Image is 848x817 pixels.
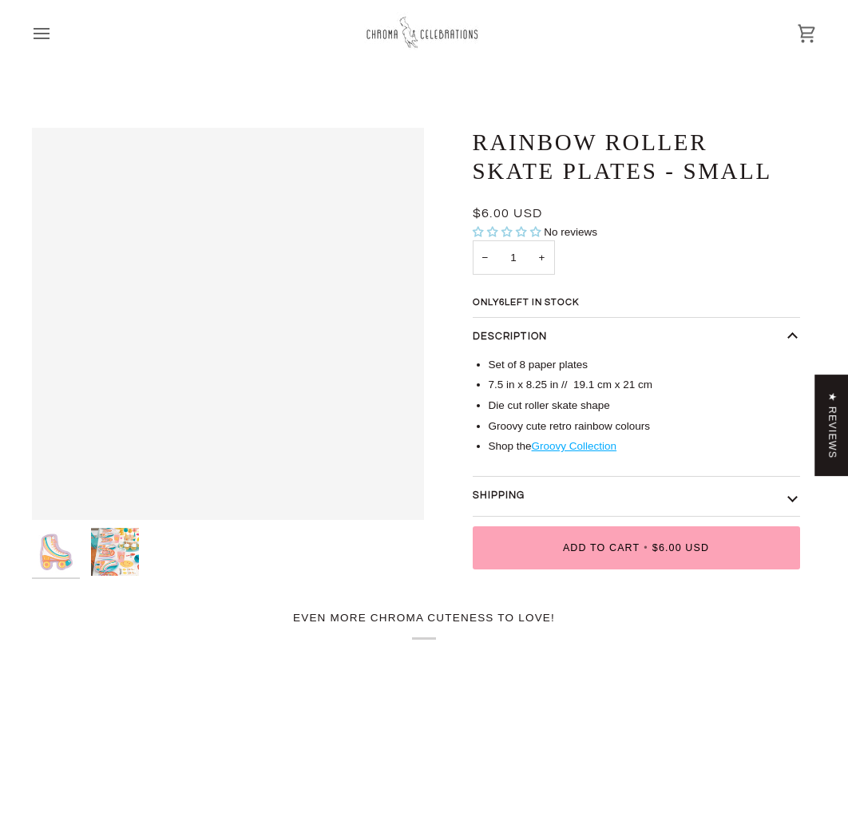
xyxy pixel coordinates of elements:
li: Set of 8 paper plates [489,357,800,373]
img: A die-cut paper plate shaped like a roller skate with rainbow colors and wheels, on a purple back... [32,528,80,576]
span: 6 [499,298,505,307]
h2: Even more Chroma cuteness to love! [32,612,816,640]
button: Shipping [473,477,800,516]
span: $6.00 USD [652,542,709,553]
button: Add to Cart [473,526,800,569]
span: • [640,542,652,553]
span: Only left in stock [473,298,587,307]
button: Decrease quantity [473,240,498,275]
span: No reviews [544,226,597,238]
li: Groovy cute retro rainbow colours [489,418,800,434]
li: Die cut roller skate shape [489,398,800,414]
button: Increase quantity [529,240,555,275]
img: Rainbow Roller Skate Plates - Small [91,528,139,576]
li: Shop the [489,438,800,454]
button: Description [473,318,800,357]
img: Chroma Celebrations [364,12,484,54]
span: Add to Cart [563,542,640,553]
li: 7.5 in x 8.25 in // 19.1 cm x 21 cm [489,377,800,393]
h1: Rainbow Roller Skate Plates - Small [473,128,788,186]
input: Quantity [473,240,555,275]
a: Groovy Collection [532,440,617,452]
div: A die-cut paper plate shaped like a roller skate with rainbow colors and wheels, on a purple back... [32,128,424,520]
span: $6.00 USD [473,207,543,220]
